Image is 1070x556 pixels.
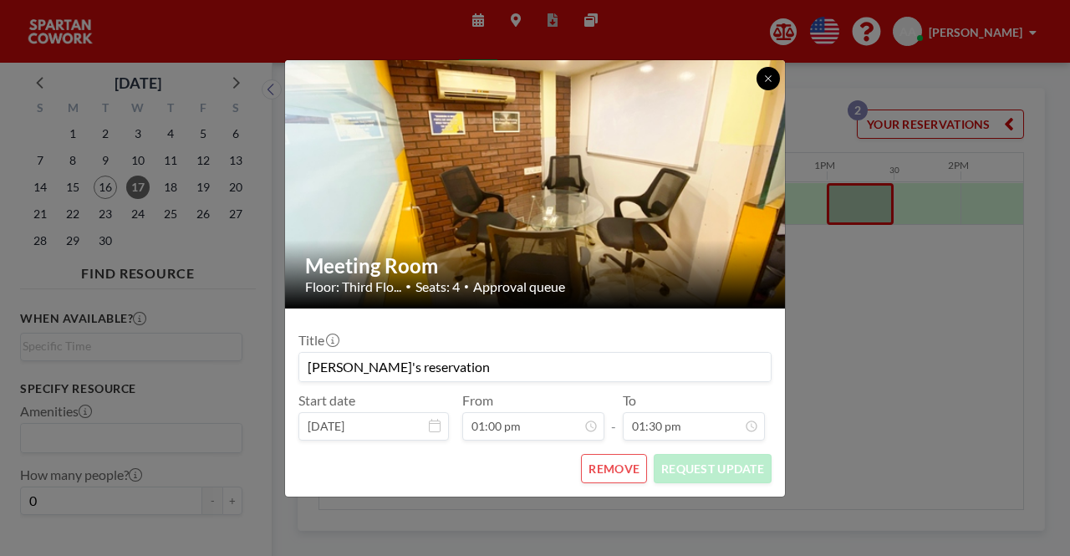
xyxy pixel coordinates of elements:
span: • [464,281,469,292]
span: • [405,280,411,293]
span: - [611,398,616,435]
label: Start date [298,392,355,409]
button: REMOVE [581,454,647,483]
span: Floor: Third Flo... [305,278,401,295]
span: Seats: 4 [415,278,460,295]
label: To [623,392,636,409]
input: (No title) [299,353,771,381]
label: From [462,392,493,409]
label: Title [298,332,338,349]
button: REQUEST UPDATE [654,454,772,483]
h2: Meeting Room [305,253,767,278]
span: Approval queue [473,278,565,295]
